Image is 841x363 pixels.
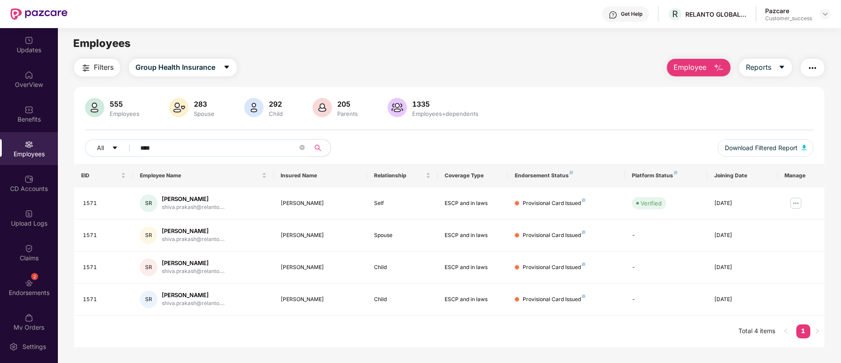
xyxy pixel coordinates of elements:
[281,199,360,208] div: [PERSON_NAME]
[523,263,585,272] div: Provisional Card Issued
[765,7,812,15] div: Pazcare
[192,100,216,108] div: 283
[281,295,360,304] div: [PERSON_NAME]
[777,164,824,187] th: Manage
[140,194,157,212] div: SR
[140,259,157,276] div: SR
[746,62,771,73] span: Reports
[374,199,430,208] div: Self
[807,63,818,73] img: svg+xml;base64,PHN2ZyB4bWxucz0iaHR0cDovL3d3dy53My5vcmcvMjAwMC9zdmciIHdpZHRoPSIyNCIgaGVpZ2h0PSIyNC...
[140,172,260,179] span: Employee Name
[335,100,360,108] div: 205
[25,279,33,288] img: svg+xml;base64,PHN2ZyBpZD0iRW5kb3JzZW1lbnRzIiB4bWxucz0iaHR0cDovL3d3dy53My5vcmcvMjAwMC9zdmciIHdpZH...
[81,172,119,179] span: EID
[83,231,126,240] div: 1571
[108,110,141,117] div: Employees
[674,62,706,73] span: Employee
[73,37,131,50] span: Employees
[779,324,793,338] li: Previous Page
[738,324,775,338] li: Total 4 items
[674,171,677,174] img: svg+xml;base64,PHN2ZyB4bWxucz0iaHR0cDovL3d3dy53My5vcmcvMjAwMC9zdmciIHdpZHRoPSI4IiBoZWlnaHQ9IjgiIH...
[244,98,264,117] img: svg+xml;base64,PHN2ZyB4bWxucz0iaHR0cDovL3d3dy53My5vcmcvMjAwMC9zdmciIHhtbG5zOnhsaW5rPSJodHRwOi8vd3...
[783,328,788,334] span: left
[714,263,770,272] div: [DATE]
[815,328,820,334] span: right
[313,98,332,117] img: svg+xml;base64,PHN2ZyB4bWxucz0iaHR0cDovL3d3dy53My5vcmcvMjAwMC9zdmciIHhtbG5zOnhsaW5rPSJodHRwOi8vd3...
[374,295,430,304] div: Child
[25,209,33,218] img: svg+xml;base64,PHN2ZyBpZD0iVXBsb2FkX0xvZ3MiIGRhdGEtbmFtZT0iVXBsb2FkIExvZ3MiIHhtbG5zPSJodHRwOi8vd3...
[281,231,360,240] div: [PERSON_NAME]
[74,59,120,76] button: Filters
[162,203,225,212] div: shiva.prakash@relanto....
[31,273,38,280] div: 2
[135,62,215,73] span: Group Health Insurance
[85,98,104,117] img: svg+xml;base64,PHN2ZyB4bWxucz0iaHR0cDovL3d3dy53My5vcmcvMjAwMC9zdmciIHhtbG5zOnhsaW5rPSJodHRwOi8vd3...
[129,59,237,76] button: Group Health Insurancecaret-down
[778,64,785,72] span: caret-down
[192,110,216,117] div: Spouse
[140,291,157,308] div: SR
[582,230,585,234] img: svg+xml;base64,PHN2ZyB4bWxucz0iaHR0cDovL3d3dy53My5vcmcvMjAwMC9zdmciIHdpZHRoPSI4IiBoZWlnaHQ9IjgiIH...
[582,198,585,202] img: svg+xml;base64,PHN2ZyB4bWxucz0iaHR0cDovL3d3dy53My5vcmcvMjAwMC9zdmciIHdpZHRoPSI4IiBoZWlnaHQ9IjgiIH...
[410,110,480,117] div: Employees+dependents
[802,145,806,150] img: svg+xml;base64,PHN2ZyB4bWxucz0iaHR0cDovL3d3dy53My5vcmcvMjAwMC9zdmciIHhtbG5zOnhsaW5rPSJodHRwOi8vd3...
[81,63,91,73] img: svg+xml;base64,PHN2ZyB4bWxucz0iaHR0cDovL3d3dy53My5vcmcvMjAwMC9zdmciIHdpZHRoPSIyNCIgaGVpZ2h0PSIyNC...
[20,342,49,351] div: Settings
[523,295,585,304] div: Provisional Card Issued
[625,252,707,284] td: -
[9,342,18,351] img: svg+xml;base64,PHN2ZyBpZD0iU2V0dGluZy0yMHgyMCIgeG1sbnM9Imh0dHA6Ly93d3cudzMub3JnLzIwMDAvc3ZnIiB3aW...
[309,139,331,157] button: search
[83,199,126,208] div: 1571
[267,100,285,108] div: 292
[438,164,508,187] th: Coverage Type
[582,262,585,266] img: svg+xml;base64,PHN2ZyB4bWxucz0iaHR0cDovL3d3dy53My5vcmcvMjAwMC9zdmciIHdpZHRoPSI4IiBoZWlnaHQ9IjgiIH...
[796,324,810,338] li: 1
[112,145,118,152] span: caret-down
[779,324,793,338] button: left
[25,71,33,79] img: svg+xml;base64,PHN2ZyBpZD0iSG9tZSIgeG1sbnM9Imh0dHA6Ly93d3cudzMub3JnLzIwMDAvc3ZnIiB3aWR0aD0iMjAiIG...
[25,36,33,45] img: svg+xml;base64,PHN2ZyBpZD0iVXBkYXRlZCIgeG1sbnM9Imh0dHA6Ly93d3cudzMub3JnLzIwMDAvc3ZnIiB3aWR0aD0iMj...
[796,324,810,338] a: 1
[83,295,126,304] div: 1571
[367,164,437,187] th: Relationship
[374,172,424,179] span: Relationship
[714,199,770,208] div: [DATE]
[108,100,141,108] div: 555
[274,164,367,187] th: Insured Name
[74,164,133,187] th: EID
[97,143,104,153] span: All
[11,8,68,20] img: New Pazcare Logo
[140,226,157,244] div: SR
[309,144,326,151] span: search
[445,231,501,240] div: ESCP and in laws
[162,235,225,244] div: shiva.prakash@relanto....
[162,227,225,235] div: [PERSON_NAME]
[810,324,824,338] button: right
[25,105,33,114] img: svg+xml;base64,PHN2ZyBpZD0iQmVuZWZpdHMiIHhtbG5zPSJodHRwOi8vd3d3LnczLm9yZy8yMDAwL3N2ZyIgd2lkdGg9Ij...
[162,259,225,267] div: [PERSON_NAME]
[810,324,824,338] li: Next Page
[523,199,585,208] div: Provisional Card Issued
[267,110,285,117] div: Child
[515,172,618,179] div: Endorsement Status
[388,98,407,117] img: svg+xml;base64,PHN2ZyB4bWxucz0iaHR0cDovL3d3dy53My5vcmcvMjAwMC9zdmciIHhtbG5zOnhsaW5rPSJodHRwOi8vd3...
[25,175,33,183] img: svg+xml;base64,PHN2ZyBpZD0iQ0RfQWNjb3VudHMiIGRhdGEtbmFtZT0iQ0QgQWNjb3VudHMiIHhtbG5zPSJodHRwOi8vd3...
[223,64,230,72] span: caret-down
[713,63,724,73] img: svg+xml;base64,PHN2ZyB4bWxucz0iaHR0cDovL3d3dy53My5vcmcvMjAwMC9zdmciIHhtbG5zOnhsaW5rPSJodHRwOi8vd3...
[625,284,707,316] td: -
[169,98,189,117] img: svg+xml;base64,PHN2ZyB4bWxucz0iaHR0cDovL3d3dy53My5vcmcvMjAwMC9zdmciIHhtbG5zOnhsaW5rPSJodHRwOi8vd3...
[582,295,585,298] img: svg+xml;base64,PHN2ZyB4bWxucz0iaHR0cDovL3d3dy53My5vcmcvMjAwMC9zdmciIHdpZHRoPSI4IiBoZWlnaHQ9IjgiIH...
[374,231,430,240] div: Spouse
[162,195,225,203] div: [PERSON_NAME]
[25,244,33,253] img: svg+xml;base64,PHN2ZyBpZD0iQ2xhaW0iIHhtbG5zPSJodHRwOi8vd3d3LnczLm9yZy8yMDAwL3N2ZyIgd2lkdGg9IjIwIi...
[133,164,274,187] th: Employee Name
[335,110,360,117] div: Parents
[789,196,803,210] img: manageButton
[725,143,798,153] span: Download Filtered Report
[445,295,501,304] div: ESCP and in laws
[632,172,700,179] div: Platform Status
[570,171,573,174] img: svg+xml;base64,PHN2ZyB4bWxucz0iaHR0cDovL3d3dy53My5vcmcvMjAwMC9zdmciIHdpZHRoPSI4IiBoZWlnaHQ9IjgiIH...
[445,199,501,208] div: ESCP and in laws
[685,10,747,18] div: RELANTO GLOBAL PRIVATE LIMITED
[374,263,430,272] div: Child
